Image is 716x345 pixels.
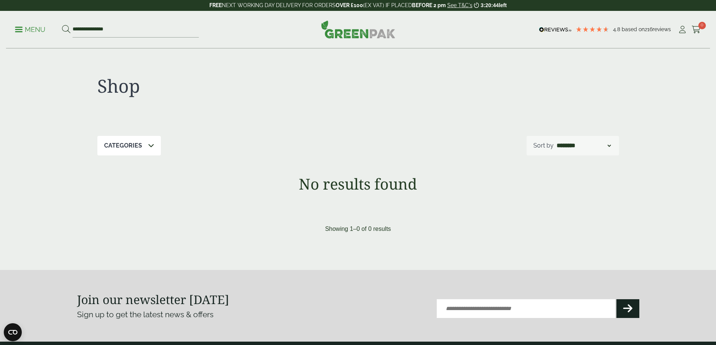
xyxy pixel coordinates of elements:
p: Sort by [533,141,554,150]
p: Categories [104,141,142,150]
span: 3:20:44 [481,2,499,8]
select: Shop order [555,141,612,150]
h1: No results found [77,175,639,193]
img: GreenPak Supplies [321,20,395,38]
a: 0 [692,24,701,35]
h1: Shop [97,75,358,97]
strong: Join our newsletter [DATE] [77,291,229,307]
button: Open CMP widget [4,323,22,341]
p: Sign up to get the latest news & offers [77,309,330,321]
i: My Account [678,26,687,33]
p: Showing 1–0 of 0 results [325,224,391,234]
span: 4.8 [613,26,622,32]
span: left [499,2,507,8]
strong: FREE [209,2,222,8]
span: Based on [622,26,645,32]
div: 4.79 Stars [575,26,609,33]
i: Cart [692,26,701,33]
a: See T&C's [447,2,472,8]
strong: BEFORE 2 pm [412,2,446,8]
p: Menu [15,25,45,34]
span: 0 [698,22,706,29]
a: Menu [15,25,45,33]
strong: OVER £100 [336,2,363,8]
span: 216 [645,26,652,32]
img: REVIEWS.io [539,27,572,32]
span: reviews [652,26,671,32]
